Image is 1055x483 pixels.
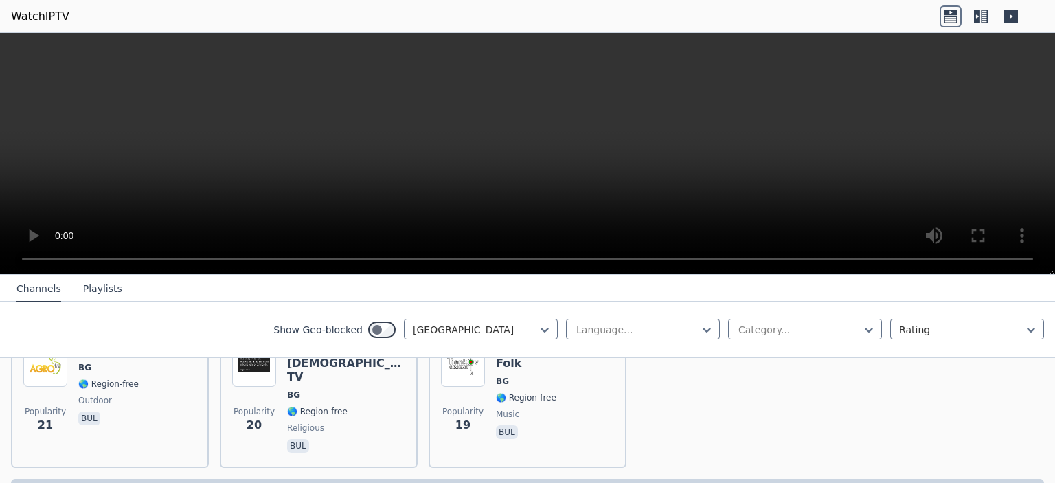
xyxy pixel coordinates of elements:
[16,276,61,302] button: Channels
[441,343,485,387] img: Tiankov Orient Folk
[234,406,275,417] span: Popularity
[455,417,470,434] span: 19
[78,362,91,373] span: BG
[496,392,556,403] span: 🌎 Region-free
[11,8,69,25] a: WatchIPTV
[247,417,262,434] span: 20
[496,409,519,420] span: music
[78,412,100,425] p: bul
[287,406,348,417] span: 🌎 Region-free
[496,425,518,439] p: bul
[23,343,67,387] img: Agro TV
[25,406,66,417] span: Popularity
[78,379,139,390] span: 🌎 Region-free
[287,343,405,384] h6: Plovdiv [DEMOGRAPHIC_DATA] TV
[496,376,509,387] span: BG
[442,406,484,417] span: Popularity
[287,439,309,453] p: bul
[232,343,276,387] img: Plovdiv Orthodox TV
[83,276,122,302] button: Playlists
[273,323,363,337] label: Show Geo-blocked
[38,417,53,434] span: 21
[287,423,324,434] span: religious
[287,390,300,401] span: BG
[78,395,112,406] span: outdoor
